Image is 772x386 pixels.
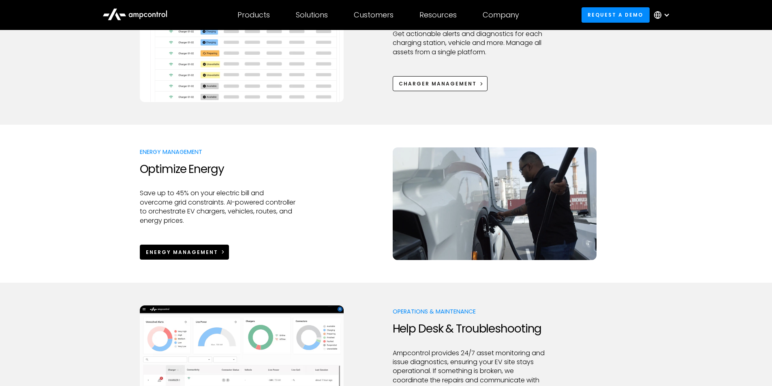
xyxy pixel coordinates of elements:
div: Products [237,11,270,19]
div: Solutions [296,11,328,19]
h2: Optimize Energy [140,162,296,176]
p: Save up to 45% on your electric bill and overcome grid constraints. AI-powered controller to orch... [140,189,296,225]
a: Energy Management [140,245,229,260]
a: Charger Management [393,76,488,91]
div: Company [483,11,519,19]
a: Request a demo [582,7,650,22]
div: Charger Management [399,80,477,87]
div: Resources [419,11,457,19]
div: Customers [354,11,393,19]
p: Energy Management [140,148,296,156]
p: Operations & Maintenance [393,307,549,316]
img: Ampcontrol EV fleet charging solutions for energy management [393,147,597,260]
h2: Help Desk & Troubleshooting [393,322,549,336]
div: Energy Management [146,249,218,256]
p: Get actionable alerts and diagnostics for each charging station, vehicle and more. Manage all ass... [393,30,549,57]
